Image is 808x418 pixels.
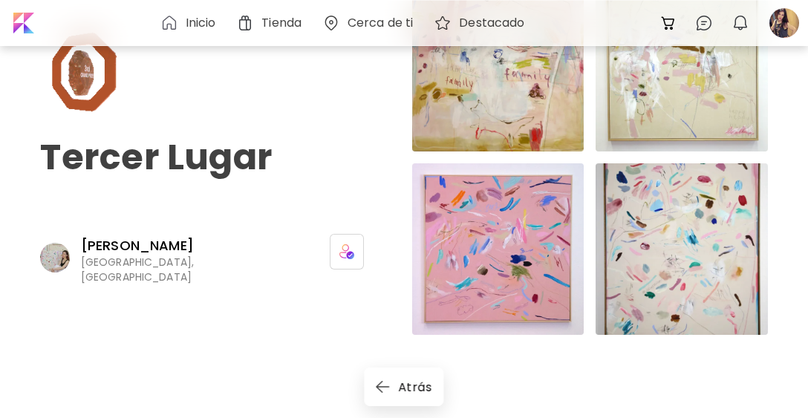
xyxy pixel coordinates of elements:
[40,131,272,184] p: Tercer Lugar
[186,17,216,29] h6: Inicio
[459,17,524,29] h6: Destacado
[728,10,753,36] button: bellIcon
[732,14,749,32] img: bellIcon
[322,14,419,32] a: Cerca de ti
[261,17,302,29] h6: Tienda
[364,368,443,406] button: back-arrowAtrás
[236,14,307,32] a: Tienda
[339,244,354,259] img: icon
[376,381,389,393] img: back-arrow
[379,379,431,395] span: Atrás
[348,17,413,29] h6: Cerca de ti
[695,14,713,32] img: chatIcon
[364,377,443,394] a: back-arrowAtrás
[434,14,530,32] a: Destacado
[81,255,202,284] p: [GEOGRAPHIC_DATA], [GEOGRAPHIC_DATA]
[160,14,222,32] a: Inicio
[659,14,677,32] img: cart
[81,237,202,255] p: [PERSON_NAME]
